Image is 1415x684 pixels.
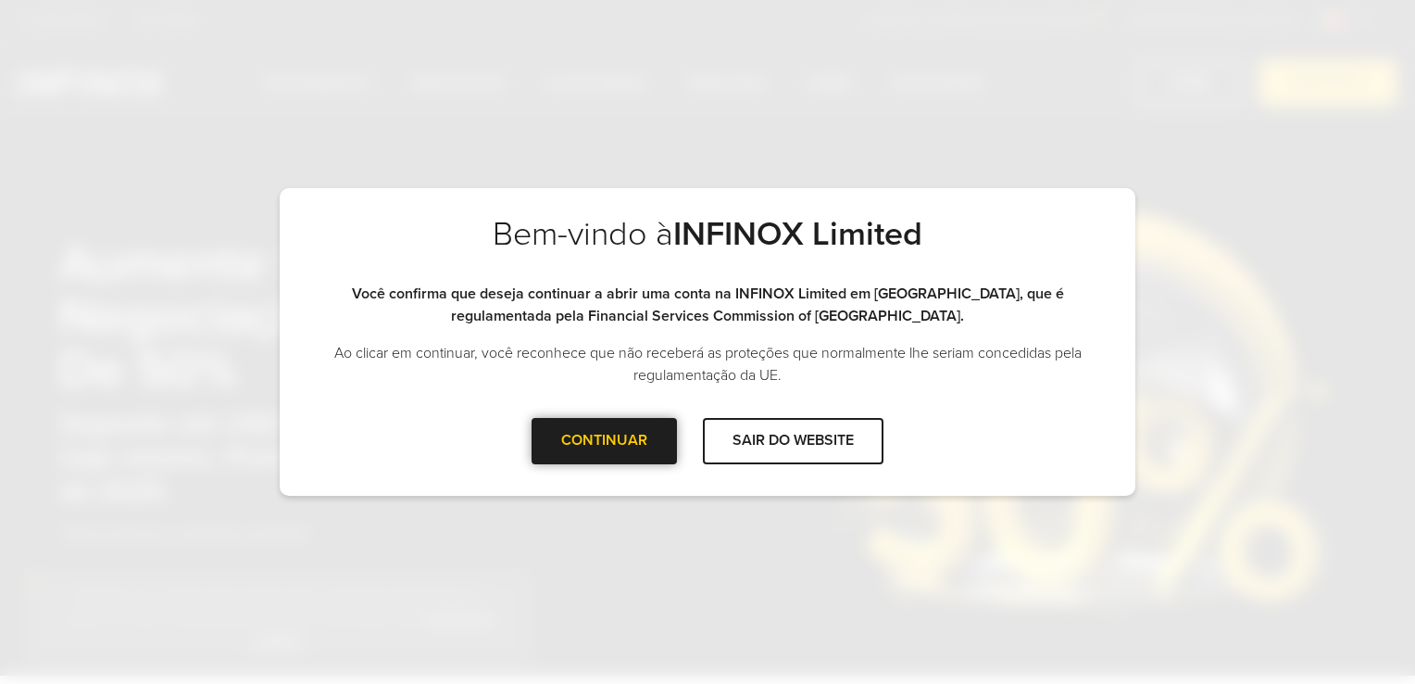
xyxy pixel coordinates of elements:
p: Ao clicar em continuar, você reconhece que não receberá as proteções que normalmente lhe seriam c... [317,342,1098,386]
div: SAIR DO WEBSITE [703,418,883,463]
strong: Você confirma que deseja continuar a abrir uma conta na INFINOX Limited em [GEOGRAPHIC_DATA], que... [352,285,1064,325]
div: CONTINUAR [532,418,677,463]
h2: Bem-vindo à [317,214,1098,283]
strong: INFINOX Limited [673,214,922,254]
